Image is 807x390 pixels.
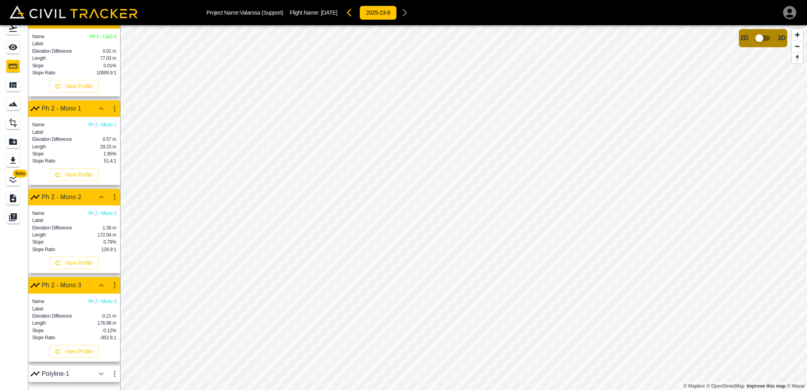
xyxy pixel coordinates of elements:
a: OpenStreetMap [707,383,745,389]
canvas: Map [120,25,807,390]
button: Zoom in [792,29,803,41]
a: Mapbox [683,383,705,389]
a: Maxar [787,383,805,389]
img: Civil Tracker [9,6,138,18]
div: Flights [6,22,22,35]
span: 2D [740,35,748,42]
p: Flight Name: [290,9,337,16]
button: Reset bearing to north [792,52,803,63]
a: Map feedback [747,383,786,389]
button: 2025-23-9 [359,6,397,20]
p: Project Name: Valarosa (Support) [206,9,283,16]
span: [DATE] [321,9,337,16]
button: Zoom out [792,41,803,52]
span: 3D [778,35,786,42]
